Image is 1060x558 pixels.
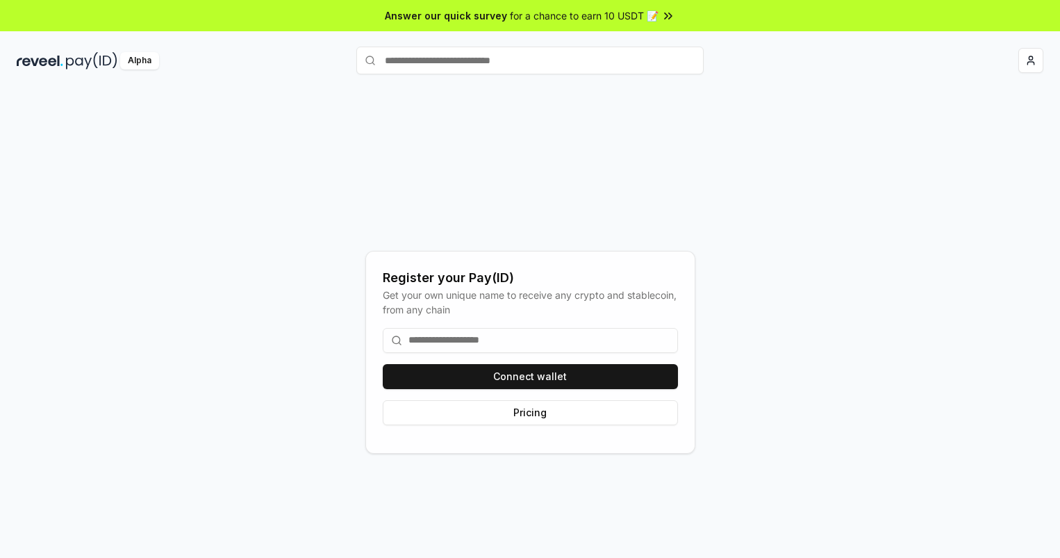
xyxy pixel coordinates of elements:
img: pay_id [66,52,117,69]
span: Answer our quick survey [385,8,507,23]
div: Alpha [120,52,159,69]
button: Pricing [383,400,678,425]
button: Connect wallet [383,364,678,389]
div: Register your Pay(ID) [383,268,678,288]
img: reveel_dark [17,52,63,69]
span: for a chance to earn 10 USDT 📝 [510,8,659,23]
div: Get your own unique name to receive any crypto and stablecoin, from any chain [383,288,678,317]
